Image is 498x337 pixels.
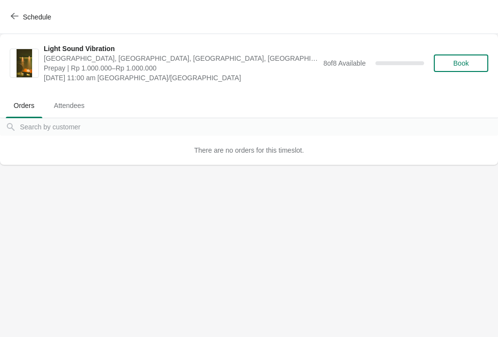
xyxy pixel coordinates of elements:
button: Schedule [5,8,59,26]
span: 8 of 8 Available [323,59,366,67]
img: Light Sound Vibration [17,49,33,77]
span: [GEOGRAPHIC_DATA], [GEOGRAPHIC_DATA], [GEOGRAPHIC_DATA], [GEOGRAPHIC_DATA], [GEOGRAPHIC_DATA] [44,53,319,63]
span: Attendees [46,97,92,114]
span: Orders [6,97,42,114]
span: Book [453,59,469,67]
span: There are no orders for this timeslot. [194,146,304,154]
span: Schedule [23,13,51,21]
input: Search by customer [19,118,498,136]
span: [DATE] 11:00 am [GEOGRAPHIC_DATA]/[GEOGRAPHIC_DATA] [44,73,319,83]
span: Light Sound Vibration [44,44,319,53]
button: Book [434,54,488,72]
span: Prepay | Rp 1.000.000–Rp 1.000.000 [44,63,319,73]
